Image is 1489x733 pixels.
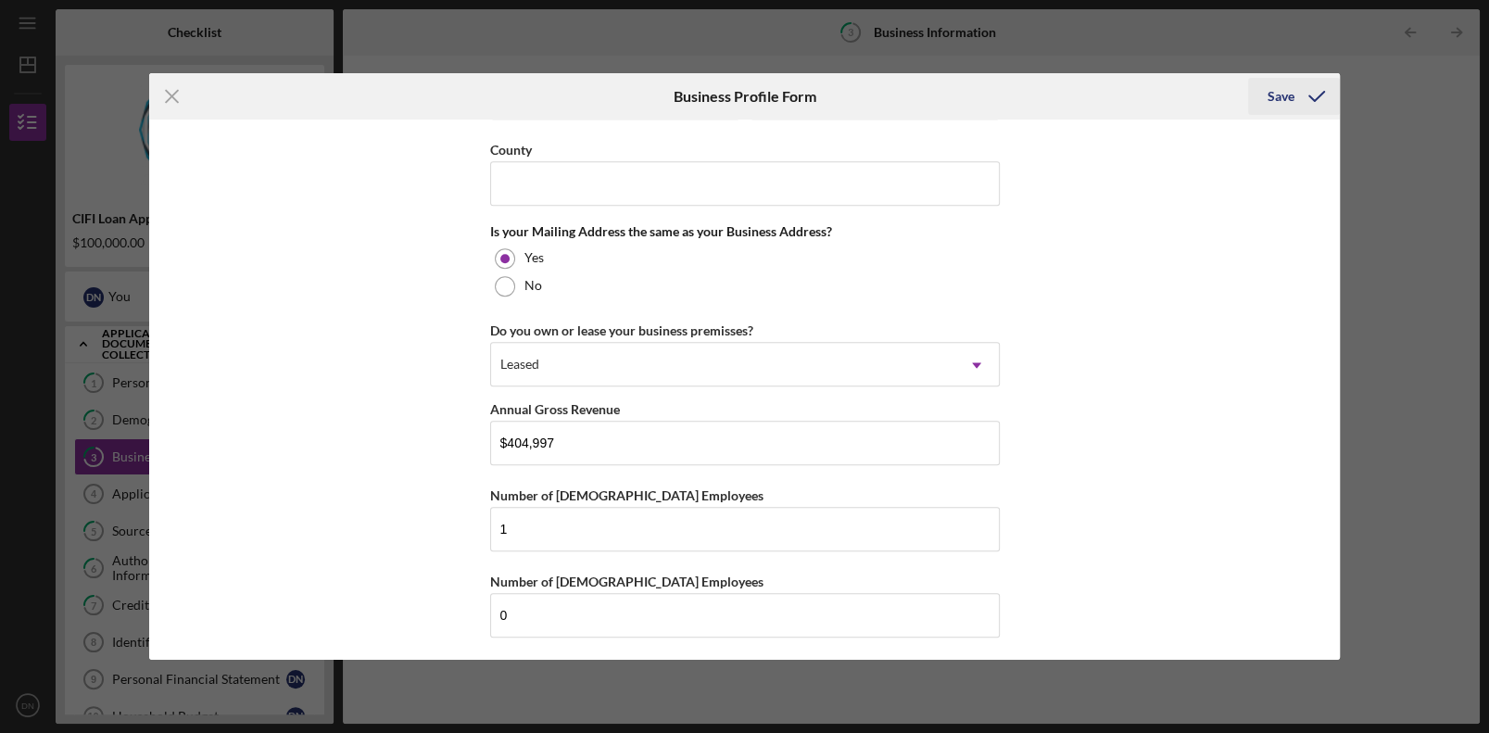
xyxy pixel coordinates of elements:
label: Number of [DEMOGRAPHIC_DATA] Employees [490,487,763,503]
label: Annual Gross Revenue [490,401,620,417]
button: Save [1248,78,1340,115]
h6: Business Profile Form [674,88,816,105]
label: County [490,142,532,158]
div: Leased [500,357,539,372]
div: Save [1267,78,1293,115]
label: No [524,278,542,293]
div: Is your Mailing Address the same as your Business Address? [490,224,1000,239]
label: Yes [524,250,544,265]
label: Number of [DEMOGRAPHIC_DATA] Employees [490,574,763,589]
